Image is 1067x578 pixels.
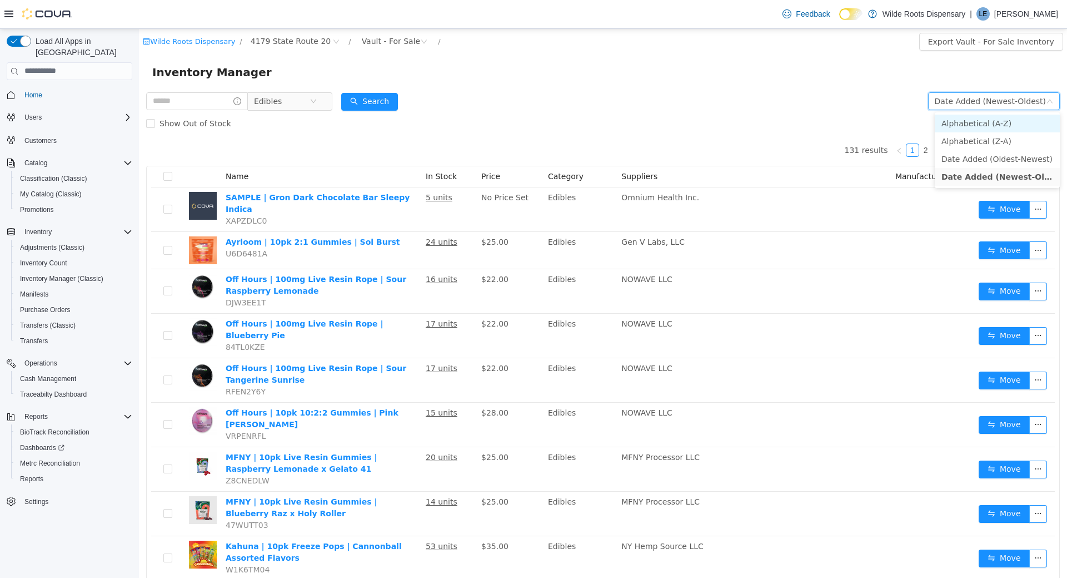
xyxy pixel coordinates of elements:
button: icon: swapMove [840,298,891,316]
li: Date Added (Oldest-Newest) [796,121,921,139]
img: Ayrloom | 10pk 2:1 Gummies | Sol Burst hero shot [50,208,78,235]
span: Operations [24,359,57,368]
span: Z8CNEDLW [87,447,131,456]
li: Date Added (Newest-Oldest) [796,139,921,157]
span: Purchase Orders [16,303,132,317]
span: NOWAVE LLC [482,379,533,388]
span: Dark Mode [839,20,840,21]
a: Off Hours | 100mg Live Resin Rope | Sour Tangerine Sunrise [87,335,267,355]
span: Reports [16,472,132,486]
li: Alphabetical (A-Z) [796,86,921,103]
button: Inventory Count [11,255,137,271]
span: Settings [24,497,48,506]
p: [PERSON_NAME] [994,7,1058,21]
span: $25.00 [342,468,370,477]
span: Feedback [796,8,830,19]
a: 1 [767,115,780,127]
span: Catalog [20,156,132,170]
span: / [299,8,301,17]
a: Settings [20,495,53,508]
span: Omnium Health Inc. [482,164,560,173]
button: Catalog [20,156,52,170]
span: Operations [20,357,132,370]
a: Manifests [16,288,53,301]
span: 4179 State Route 20 [112,6,192,18]
button: Operations [20,357,62,370]
img: SAMPLE | Gron Dark Chocolate Bar Sleepy Indica placeholder [50,163,78,191]
span: Cash Management [20,374,76,383]
span: 47WUTT03 [87,492,129,501]
a: Feedback [778,3,834,25]
span: Classification (Classic) [20,174,87,183]
span: $22.00 [342,335,370,344]
td: Edibles [405,159,478,203]
u: 16 units [287,246,318,255]
span: Inventory [24,228,52,236]
li: 2 [780,115,794,128]
button: icon: swapMove [840,521,891,539]
span: NOWAVE LLC [482,246,533,255]
span: Edibles [115,64,143,81]
button: icon: swapMove [840,172,891,190]
button: Inventory [20,225,56,239]
button: icon: ellipsis [890,254,908,271]
span: Reports [20,410,132,423]
a: Inventory Count [16,256,72,270]
span: Reports [20,475,43,483]
td: Edibles [405,203,478,240]
button: Promotions [11,202,137,218]
span: / [210,8,212,17]
span: $25.00 [342,209,370,218]
button: icon: swapMove [840,432,891,449]
u: 24 units [287,209,318,218]
span: Cash Management [16,372,132,386]
span: Dashboards [16,441,132,455]
img: MFNY | 10pk Live Resin Gummies | Blueberry Raz x Holy Roller hero shot [50,467,78,495]
a: Metrc Reconciliation [16,457,84,470]
button: Metrc Reconciliation [11,456,137,471]
a: Inventory Manager (Classic) [16,272,108,285]
span: NOWAVE LLC [482,290,533,299]
a: Customers [20,134,61,147]
img: Off Hours | 100mg Live Resin Rope | Sour Raspberry Lemonade hero shot [50,245,78,273]
span: Traceabilty Dashboard [16,388,132,401]
span: Catalog [24,159,47,167]
u: 17 units [287,335,318,344]
td: Edibles [405,418,478,463]
button: icon: swapMove [840,343,891,360]
p: | [970,7,972,21]
button: icon: searchSearch [202,64,259,82]
img: Cova [22,8,72,19]
span: Load All Apps in [GEOGRAPHIC_DATA] [31,36,132,58]
a: icon: shopWilde Roots Dispensary [4,8,96,17]
button: My Catalog (Classic) [11,186,137,202]
span: Reports [24,412,48,421]
a: BioTrack Reconciliation [16,426,94,439]
button: Operations [2,355,137,371]
span: XAPZDLC0 [87,187,128,196]
span: Inventory [20,225,132,239]
i: icon: close-circle [282,9,288,16]
div: Vault - For Sale [223,4,282,21]
span: Category [409,143,445,152]
span: VRPENRFL [87,403,127,412]
li: Previous Page [754,115,767,128]
span: Gen V Labs, LLC [482,209,546,218]
i: icon: shop [4,9,11,16]
span: Metrc Reconciliation [16,457,132,470]
td: Edibles [405,240,478,285]
span: Metrc Reconciliation [20,459,80,468]
a: 3 [794,115,806,127]
button: icon: ellipsis [890,476,908,494]
span: Home [24,91,42,100]
a: Reports [16,472,48,486]
span: $22.00 [342,246,370,255]
span: LE [979,7,988,21]
i: icon: left [757,118,764,125]
span: Manufacturer [756,143,809,152]
span: Adjustments (Classic) [16,241,132,254]
button: icon: swapMove [840,213,891,230]
button: Transfers [11,333,137,349]
button: Adjustments (Classic) [11,240,137,255]
nav: Complex example [7,82,132,539]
